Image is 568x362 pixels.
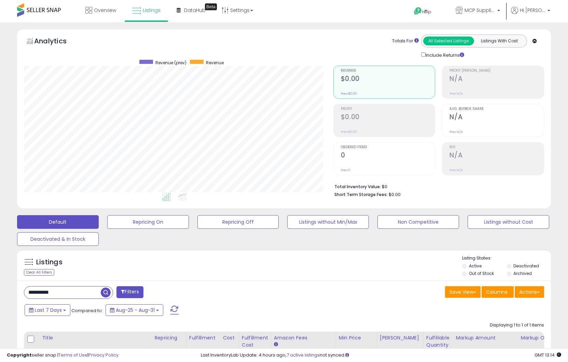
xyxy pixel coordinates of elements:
span: Revenue (prev) [155,60,186,66]
button: Listings without Cost [468,215,549,229]
span: Avg. Buybox Share [449,107,544,111]
h2: N/A [449,113,544,122]
div: Last InventoryLab Update: 4 hours ago, not synced. [201,352,561,359]
button: Listings without Min/Max [287,215,369,229]
div: Min Price [339,334,374,342]
button: Non Competitive [377,215,459,229]
small: Prev: N/A [449,92,463,96]
h2: $0.00 [341,113,435,122]
span: 2025-09-9 13:14 GMT [535,352,561,358]
p: Listing States: [462,255,551,262]
h2: N/A [449,75,544,84]
span: Compared to: [71,307,103,314]
span: $0.00 [389,191,401,198]
a: Privacy Policy [88,352,119,358]
div: Cost [223,334,236,342]
button: Listings With Cost [474,37,525,45]
h2: N/A [449,151,544,161]
i: Get Help [414,7,422,15]
span: DataHub [184,7,206,14]
button: Filters [116,286,143,298]
h5: Analytics [34,36,80,47]
span: Columns [486,289,508,295]
div: seller snap | | [7,352,119,359]
span: Profit [341,107,435,111]
div: Fulfillment Cost [242,334,268,349]
span: Listings [143,7,161,14]
li: $0 [334,182,539,190]
a: Help [408,2,445,22]
div: Markup Amount [456,334,515,342]
div: Totals For [392,38,419,44]
span: Revenue [341,69,435,73]
small: Prev: N/A [449,130,463,134]
a: Hi [PERSON_NAME] [511,7,550,22]
small: Prev: $0.00 [341,130,357,134]
button: Columns [482,286,514,298]
button: Repricing On [107,215,189,229]
h5: Listings [36,257,63,267]
button: Aug-25 - Aug-31 [106,304,163,316]
div: [PERSON_NAME] [380,334,420,342]
button: Save View [445,286,481,298]
span: Profit [PERSON_NAME] [449,69,544,73]
span: Overview [94,7,116,14]
span: MCP Supplies [465,7,495,14]
div: Fulfillment [189,334,217,342]
div: Fulfillable Quantity [426,334,450,349]
a: 7 active listings [287,352,320,358]
label: Deactivated [513,263,539,269]
div: Repricing [154,334,183,342]
b: Short Term Storage Fees: [334,192,388,197]
span: ROI [449,145,544,149]
div: Title [42,334,149,342]
small: Prev: N/A [449,168,463,172]
div: Clear All Filters [24,269,54,276]
span: Ordered Items [341,145,435,149]
div: Include Returns [416,51,472,59]
button: Deactivated & In Stock [17,232,99,246]
small: Prev: 0 [341,168,350,172]
small: Amazon Fees. [274,342,278,348]
button: Last 7 Days [25,304,70,316]
button: All Selected Listings [423,37,474,45]
span: Last 7 Days [35,307,62,314]
label: Out of Stock [469,270,494,276]
b: Total Inventory Value: [334,184,381,190]
span: Revenue [206,60,224,66]
div: Displaying 1 to 1 of 1 items [490,322,544,329]
div: Tooltip anchor [205,3,217,10]
span: Hi [PERSON_NAME] [520,7,545,14]
span: Help [422,9,431,15]
h2: $0.00 [341,75,435,84]
strong: Copyright [7,352,32,358]
a: Terms of Use [58,352,87,358]
button: Actions [515,286,544,298]
span: Aug-25 - Aug-31 [116,307,155,314]
div: Amazon Fees [274,334,333,342]
button: Default [17,215,99,229]
button: Repricing Off [197,215,279,229]
h2: 0 [341,151,435,161]
small: Prev: $0.00 [341,92,357,96]
label: Archived [513,270,532,276]
label: Active [469,263,482,269]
